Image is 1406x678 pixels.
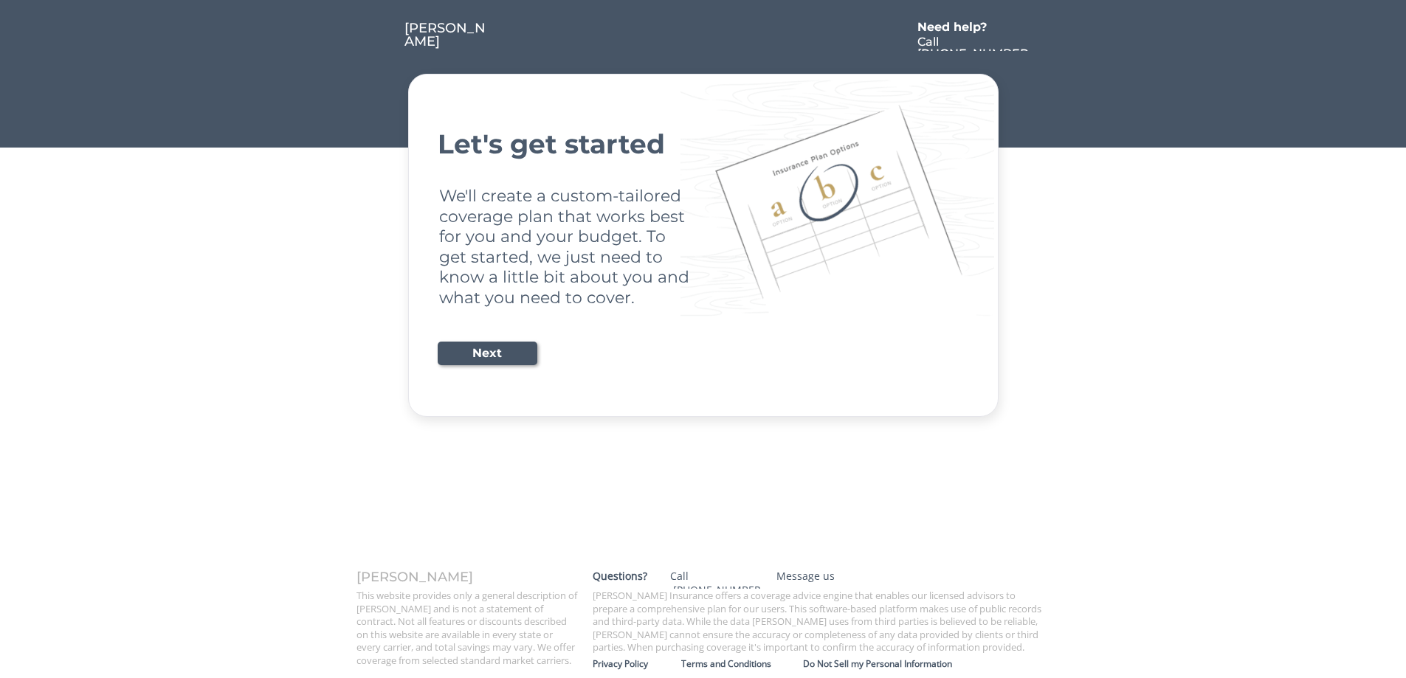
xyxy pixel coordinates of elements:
[769,570,875,589] a: Message us
[593,658,681,671] a: Privacy Policy
[803,658,1058,670] div: Do Not Sell my Personal Information
[438,342,537,365] button: Next
[670,570,762,612] div: Call [PHONE_NUMBER]
[917,36,1031,72] div: Call [PHONE_NUMBER]
[593,570,655,584] div: Questions?
[681,658,803,671] a: Terms and Conditions
[776,570,868,584] div: Message us
[404,21,489,48] div: [PERSON_NAME]
[663,570,769,589] a: Call [PHONE_NUMBER]
[681,658,803,670] div: Terms and Conditions
[404,21,489,51] a: [PERSON_NAME]
[917,21,1002,33] div: Need help?
[593,658,681,670] div: Privacy Policy
[917,36,1031,51] a: Call [PHONE_NUMBER]
[803,658,1058,671] a: Do Not Sell my Personal Information
[356,589,578,667] div: This website provides only a general description of [PERSON_NAME] and is not a statement of contr...
[438,131,969,157] div: Let's get started
[356,570,578,584] div: [PERSON_NAME]
[439,186,692,308] div: We'll create a custom-tailored coverage plan that works best for you and your budget. To get star...
[593,589,1050,654] div: [PERSON_NAME] Insurance offers a coverage advice engine that enables our licensed advisors to pre...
